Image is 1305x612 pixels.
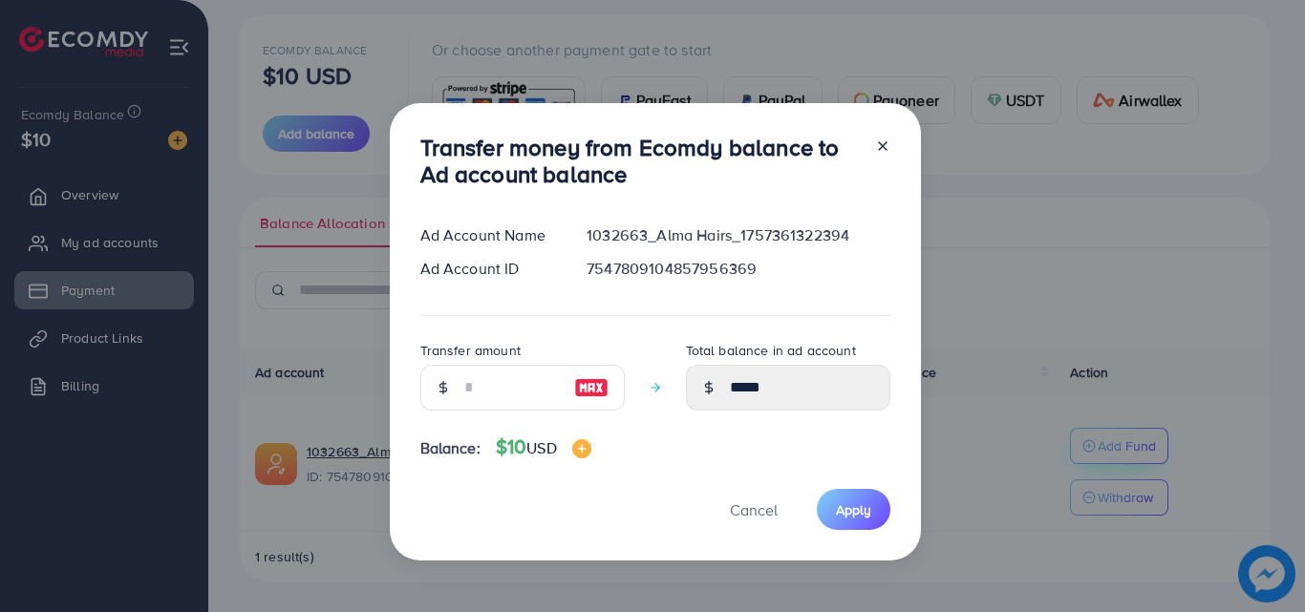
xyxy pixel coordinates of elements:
[420,341,521,360] label: Transfer amount
[571,258,905,280] div: 7547809104857956369
[420,134,860,189] h3: Transfer money from Ecomdy balance to Ad account balance
[574,376,609,399] img: image
[706,489,802,530] button: Cancel
[572,439,591,458] img: image
[526,437,556,458] span: USD
[405,224,572,246] div: Ad Account Name
[405,258,572,280] div: Ad Account ID
[571,224,905,246] div: 1032663_Alma Hairs_1757361322394
[420,437,481,459] span: Balance:
[730,499,778,520] span: Cancel
[686,341,856,360] label: Total balance in ad account
[496,435,591,459] h4: $10
[836,500,871,519] span: Apply
[817,489,890,530] button: Apply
